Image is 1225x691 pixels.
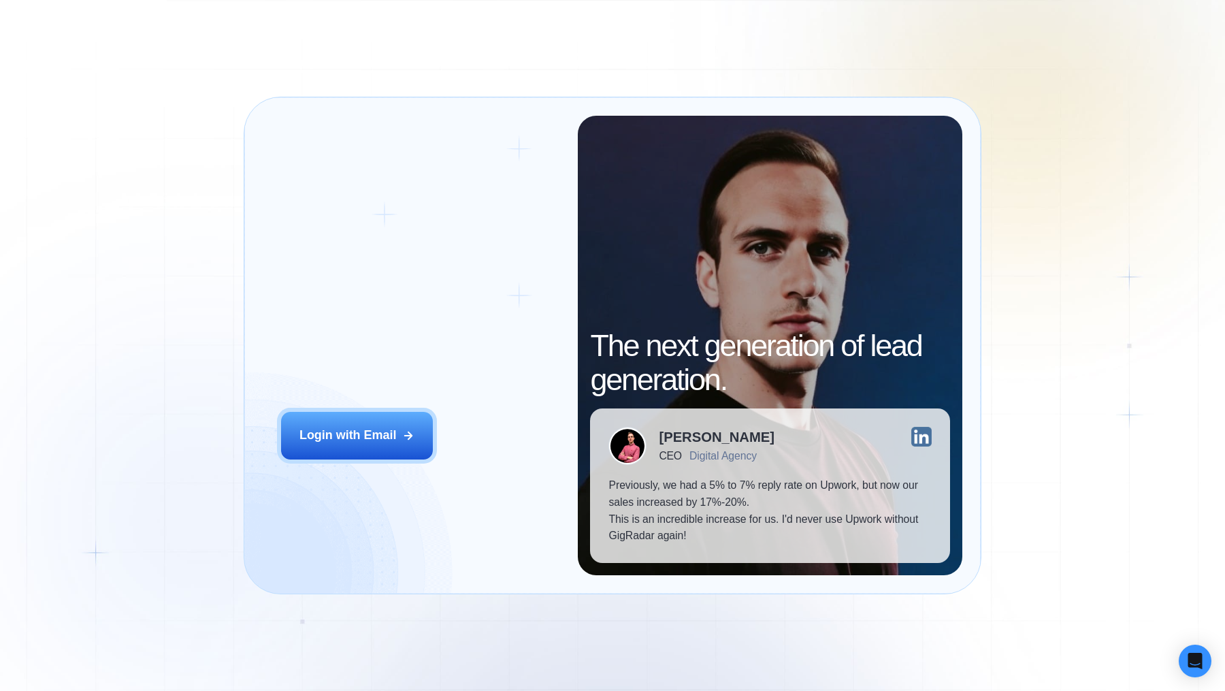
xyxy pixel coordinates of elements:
div: CEO [659,450,681,462]
div: [PERSON_NAME] [659,430,774,444]
button: Login with Email [281,412,433,460]
p: Previously, we had a 5% to 7% reply rate on Upwork, but now our sales increased by 17%-20%. This ... [608,477,931,545]
h2: The next generation of lead generation. [590,329,949,396]
div: Open Intercom Messenger [1179,645,1211,677]
div: Login [310,238,333,251]
div: Login with Email [299,427,396,444]
span: Welcome to [281,287,431,361]
div: Digital Agency [689,450,757,462]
